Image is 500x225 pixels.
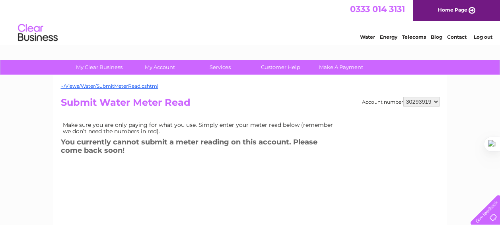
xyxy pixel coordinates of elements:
[380,34,397,40] a: Energy
[61,136,339,158] h3: You currently cannot submit a meter reading on this account. Please come back soon!
[61,83,158,89] a: ~/Views/Water/SubmitMeterRead.cshtml
[127,60,193,75] a: My Account
[447,34,467,40] a: Contact
[248,60,313,75] a: Customer Help
[360,34,375,40] a: Water
[61,97,440,112] h2: Submit Water Meter Read
[308,60,374,75] a: Make A Payment
[350,4,405,14] a: 0333 014 3131
[61,120,339,136] td: Make sure you are only paying for what you use. Simply enter your meter read below (remember we d...
[187,60,253,75] a: Services
[66,60,132,75] a: My Clear Business
[362,97,440,107] div: Account number
[402,34,426,40] a: Telecoms
[474,34,492,40] a: Log out
[18,21,58,45] img: logo.png
[431,34,442,40] a: Blog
